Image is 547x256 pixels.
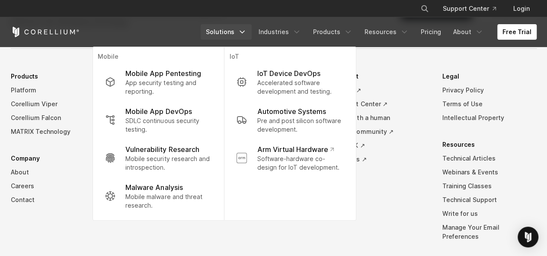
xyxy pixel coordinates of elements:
[359,24,414,40] a: Resources
[410,1,537,16] div: Navigation Menu
[442,152,537,165] a: Technical Articles
[11,179,105,193] a: Careers
[125,79,211,96] p: App security testing and reporting.
[125,68,201,79] p: Mobile App Pentesting
[125,144,199,155] p: Vulnerability Research
[334,83,429,97] a: Status ↗
[98,177,218,215] a: Malware Analysis Mobile malware and threat research.
[257,106,326,117] p: Automotive Systems
[416,24,446,40] a: Pricing
[229,101,350,139] a: Automotive Systems Pre and post silicon software development.
[11,111,105,125] a: Corellium Falcon
[442,111,537,125] a: Intellectual Property
[229,52,350,63] p: IoT
[98,139,218,177] a: Vulnerability Research Mobile security research and introspection.
[257,155,343,172] p: Software-hardware co-design for IoT development.
[125,155,211,172] p: Mobile security research and introspection.
[448,24,489,40] a: About
[11,193,105,207] a: Contact
[417,1,432,16] button: Search
[442,179,537,193] a: Training Classes
[442,83,537,97] a: Privacy Policy
[11,125,105,139] a: MATRIX Technology
[334,139,429,152] a: API/SDK ↗
[308,24,358,40] a: Products
[442,193,537,207] a: Technical Support
[229,63,350,101] a: IoT Device DevOps Accelerated software development and testing.
[125,106,192,117] p: Mobile App DevOps
[442,221,537,243] a: Manage Your Email Preferences
[497,24,537,40] a: Free Trial
[257,68,320,79] p: IoT Device DevOps
[11,165,105,179] a: About
[334,97,429,111] a: Support Center ↗
[11,83,105,97] a: Platform
[257,79,343,96] p: Accelerated software development and testing.
[518,227,538,247] div: Open Intercom Messenger
[334,125,429,139] a: Slack Community ↗
[257,144,333,155] p: Arm Virtual Hardware
[11,27,80,37] a: Corellium Home
[442,165,537,179] a: Webinars & Events
[11,97,105,111] a: Corellium Viper
[253,24,306,40] a: Industries
[442,207,537,221] a: Write for us
[125,182,182,193] p: Malware Analysis
[125,117,211,134] p: SDLC continuous security testing.
[125,193,211,210] p: Mobile malware and threat research.
[436,1,503,16] a: Support Center
[506,1,537,16] a: Login
[442,97,537,111] a: Terms of Use
[229,139,350,177] a: Arm Virtual Hardware Software-hardware co-design for IoT development.
[98,63,218,101] a: Mobile App Pentesting App security testing and reporting.
[334,152,429,166] a: Updates ↗
[257,117,343,134] p: Pre and post silicon software development.
[98,101,218,139] a: Mobile App DevOps SDLC continuous security testing.
[201,24,537,40] div: Navigation Menu
[98,52,218,63] p: Mobile
[201,24,252,40] a: Solutions
[334,111,429,125] a: Chat with a human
